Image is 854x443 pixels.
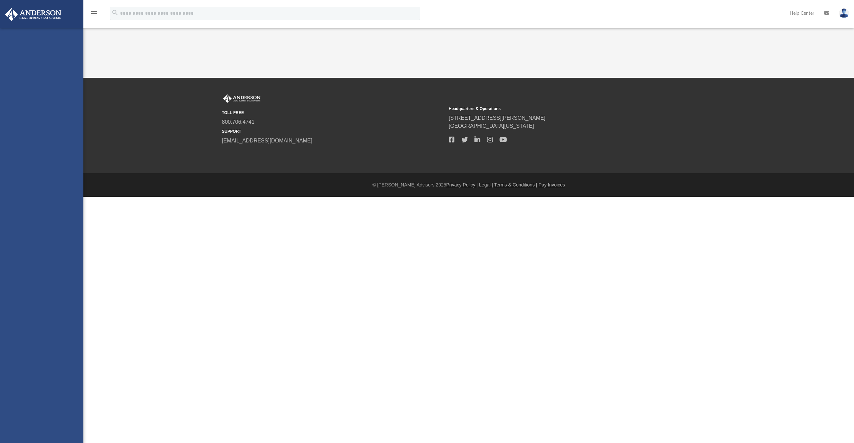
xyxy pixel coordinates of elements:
a: Terms & Conditions | [494,182,537,187]
img: Anderson Advisors Platinum Portal [222,94,262,103]
a: [EMAIL_ADDRESS][DOMAIN_NAME] [222,138,312,143]
i: menu [90,9,98,17]
a: Pay Invoices [538,182,565,187]
small: TOLL FREE [222,110,444,116]
a: [STREET_ADDRESS][PERSON_NAME] [449,115,545,121]
a: Legal | [479,182,493,187]
img: User Pic [839,8,849,18]
small: SUPPORT [222,128,444,134]
img: Anderson Advisors Platinum Portal [3,8,63,21]
a: 800.706.4741 [222,119,255,125]
a: menu [90,13,98,17]
div: © [PERSON_NAME] Advisors 2025 [83,181,854,188]
a: [GEOGRAPHIC_DATA][US_STATE] [449,123,534,129]
a: Privacy Policy | [446,182,478,187]
i: search [111,9,119,16]
small: Headquarters & Operations [449,106,671,112]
